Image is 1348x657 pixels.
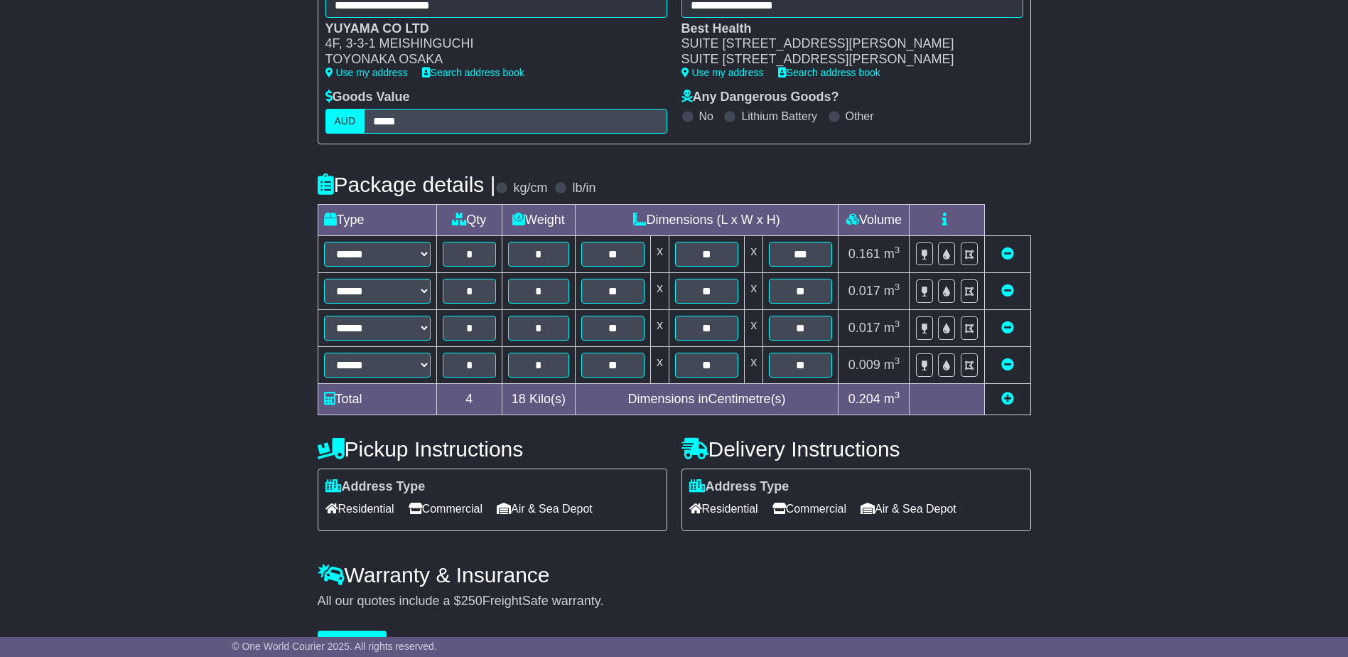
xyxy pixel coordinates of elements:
span: Commercial [409,498,482,520]
label: Address Type [325,479,426,495]
label: Any Dangerous Goods? [681,90,839,105]
a: Search address book [422,67,524,78]
a: Remove this item [1001,284,1014,298]
td: Type [318,204,436,235]
div: TOYONAKA OSAKA [325,52,653,68]
td: Qty [436,204,502,235]
span: Air & Sea Depot [861,498,956,520]
label: Address Type [689,479,789,495]
div: Best Health [681,21,1009,37]
span: Residential [325,498,394,520]
a: Remove this item [1001,358,1014,372]
span: m [884,321,900,335]
span: 0.017 [848,321,880,335]
td: Dimensions (L x W x H) [575,204,839,235]
td: 4 [436,383,502,415]
sup: 3 [895,282,900,292]
label: Other [846,109,874,123]
sup: 3 [895,356,900,366]
span: 0.161 [848,247,880,261]
td: x [745,235,763,272]
span: Residential [689,498,758,520]
a: Use my address [681,67,764,78]
div: YUYAMA CO LTD [325,21,653,37]
span: Commercial [772,498,846,520]
sup: 3 [895,390,900,400]
td: x [650,309,669,346]
a: Remove this item [1001,321,1014,335]
sup: 3 [895,245,900,255]
label: lb/in [572,181,595,196]
td: Total [318,383,436,415]
td: Dimensions in Centimetre(s) [575,383,839,415]
td: Volume [839,204,910,235]
div: SUITE [STREET_ADDRESS][PERSON_NAME] [681,52,1009,68]
span: m [884,358,900,372]
td: x [650,272,669,309]
span: 0.009 [848,358,880,372]
label: Goods Value [325,90,410,105]
label: AUD [325,109,365,134]
a: Search address book [778,67,880,78]
td: x [745,346,763,383]
td: x [745,309,763,346]
span: 0.017 [848,284,880,298]
label: kg/cm [513,181,547,196]
div: SUITE [STREET_ADDRESS][PERSON_NAME] [681,36,1009,52]
span: 18 [512,392,526,406]
h4: Pickup Instructions [318,437,667,461]
a: Add new item [1001,392,1014,406]
div: 4F, 3-3-1 MEISHINGUCHI [325,36,653,52]
h4: Delivery Instructions [681,437,1031,461]
h4: Package details | [318,173,496,196]
span: 250 [461,594,482,608]
label: Lithium Battery [741,109,817,123]
span: 0.204 [848,392,880,406]
span: Air & Sea Depot [497,498,593,520]
span: m [884,247,900,261]
a: Use my address [325,67,408,78]
td: Weight [502,204,576,235]
sup: 3 [895,319,900,329]
td: x [650,235,669,272]
span: © One World Courier 2025. All rights reserved. [232,641,437,652]
a: Remove this item [1001,247,1014,261]
span: m [884,284,900,298]
h4: Warranty & Insurance [318,563,1031,587]
button: Get Quotes [318,631,387,656]
td: Kilo(s) [502,383,576,415]
span: m [884,392,900,406]
td: x [745,272,763,309]
label: No [699,109,713,123]
td: x [650,346,669,383]
div: All our quotes include a $ FreightSafe warranty. [318,594,1031,609]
